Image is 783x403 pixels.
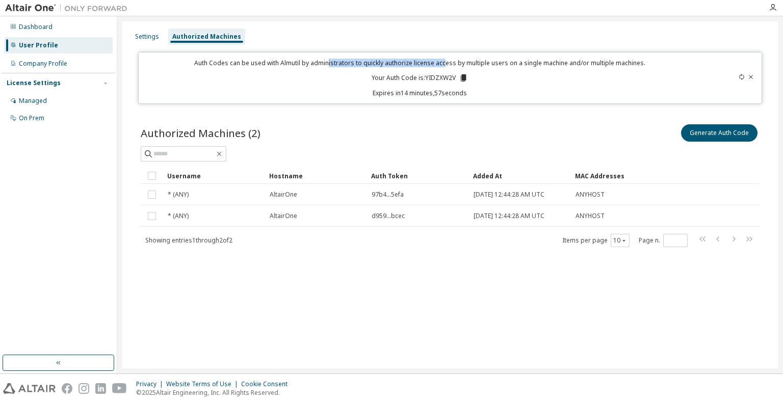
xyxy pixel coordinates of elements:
span: ANYHOST [576,191,605,199]
span: * (ANY) [168,212,189,220]
div: Dashboard [19,23,53,31]
img: linkedin.svg [95,383,106,394]
p: Auth Codes can be used with Almutil by administrators to quickly authorize license access by mult... [145,59,694,67]
span: 97b4...5efa [372,191,404,199]
div: Auth Token [371,168,465,184]
button: 10 [613,236,627,245]
span: ANYHOST [576,212,605,220]
img: instagram.svg [79,383,89,394]
p: © 2025 Altair Engineering, Inc. All Rights Reserved. [136,388,294,397]
img: youtube.svg [112,383,127,394]
span: Items per page [562,234,630,247]
div: Authorized Machines [172,33,241,41]
span: * (ANY) [168,191,189,199]
p: Expires in 14 minutes, 57 seconds [145,89,694,97]
div: Settings [135,33,159,41]
span: d959...bcec [372,212,405,220]
div: User Profile [19,41,58,49]
img: facebook.svg [62,383,72,394]
button: Generate Auth Code [681,124,758,142]
span: [DATE] 12:44:28 AM UTC [474,191,544,199]
div: Website Terms of Use [166,380,241,388]
div: Hostname [269,168,363,184]
div: License Settings [7,79,61,87]
span: Authorized Machines (2) [141,126,260,140]
div: Privacy [136,380,166,388]
div: On Prem [19,114,44,122]
img: Altair One [5,3,133,13]
div: MAC Addresses [575,168,652,184]
div: Username [167,168,261,184]
img: altair_logo.svg [3,383,56,394]
div: Managed [19,97,47,105]
span: AltairOne [270,212,297,220]
span: AltairOne [270,191,297,199]
span: [DATE] 12:44:28 AM UTC [474,212,544,220]
div: Company Profile [19,60,67,68]
span: Showing entries 1 through 2 of 2 [145,236,232,245]
span: Page n. [639,234,688,247]
div: Added At [473,168,567,184]
p: Your Auth Code is: YIDZXW2V [372,73,468,83]
div: Cookie Consent [241,380,294,388]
